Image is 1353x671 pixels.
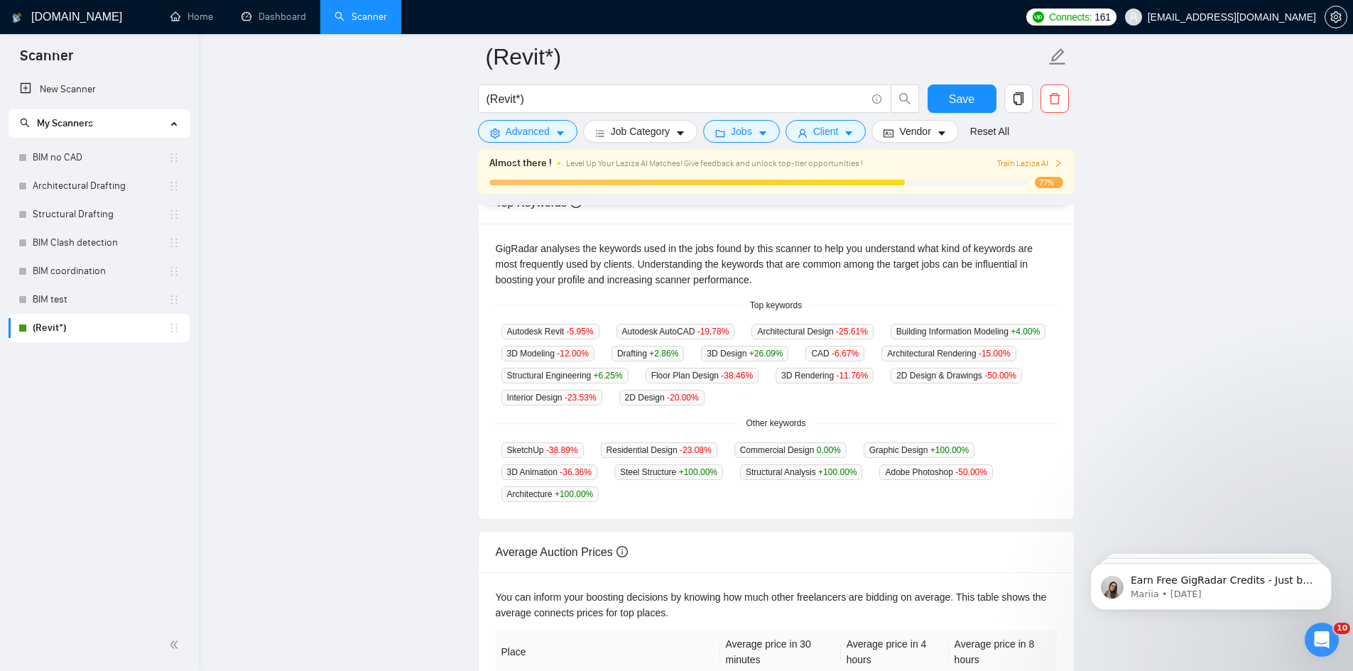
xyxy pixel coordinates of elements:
span: -11.76 % [836,371,868,381]
a: BIM Clash detection [33,229,168,257]
span: +26.09 % [749,349,783,359]
span: user [798,128,808,138]
li: Structural Drafting [9,200,190,229]
iframe: Intercom live chat [1305,623,1339,657]
a: (Revit*) [33,314,168,342]
span: Save [949,90,974,108]
li: New Scanner [9,75,190,104]
a: searchScanner [335,11,387,23]
span: edit [1048,48,1067,66]
button: search [891,84,919,113]
span: Job Category [611,124,670,139]
button: idcardVendorcaret-down [871,120,958,143]
span: copy [1005,92,1032,105]
span: 3D Design [701,346,788,361]
span: +4.00 % [1011,327,1040,337]
span: Scanner [9,45,85,75]
a: BIM no CAD [33,143,168,172]
span: Building Information Modeling [891,324,1045,339]
span: Architecture [501,486,599,502]
span: Advanced [506,124,550,139]
button: userClientcaret-down [786,120,866,143]
span: bars [595,128,605,138]
span: -19.78 % [697,327,729,337]
span: holder [168,180,180,192]
span: holder [168,209,180,220]
a: setting [1325,11,1347,23]
span: folder [715,128,725,138]
span: holder [168,237,180,249]
span: -38.89 % [546,445,578,455]
span: holder [168,294,180,305]
a: BIM test [33,285,168,314]
span: -25.61 % [836,327,868,337]
button: barsJob Categorycaret-down [583,120,697,143]
span: 3D Rendering [776,368,874,383]
button: delete [1040,84,1069,113]
span: My Scanners [37,117,93,129]
span: My Scanners [20,117,93,129]
span: Commercial Design [734,442,847,458]
span: -50.00 % [955,467,987,477]
span: double-left [169,638,183,652]
span: Adobe Photoshop [879,464,992,480]
span: -15.00 % [979,349,1011,359]
a: New Scanner [20,75,178,104]
span: CAD [805,346,864,361]
span: +100.00 % [930,445,969,455]
a: dashboardDashboard [241,11,306,23]
span: 2D Design & Drawings [891,368,1022,383]
a: Architectural Drafting [33,172,168,200]
button: setting [1325,6,1347,28]
a: Structural Drafting [33,200,168,229]
span: -38.46 % [721,371,753,381]
span: Client [813,124,839,139]
button: Save [928,84,996,113]
span: idcard [884,128,893,138]
span: info-circle [616,546,628,557]
span: 2D Design [619,390,705,405]
span: 3D Animation [501,464,597,480]
button: copy [1004,84,1033,113]
li: BIM test [9,285,190,314]
a: Reset All [970,124,1009,139]
input: Search Freelance Jobs... [487,90,866,108]
span: -23.08 % [680,445,712,455]
span: Floor Plan Design [646,368,759,383]
span: Top keywords [741,299,810,312]
span: 10 [1334,623,1350,634]
span: 77% [1035,177,1063,188]
span: +100.00 % [555,489,593,499]
span: holder [168,152,180,163]
span: Residential Design [601,442,717,458]
span: user [1129,12,1139,22]
span: -50.00 % [984,371,1016,381]
span: Interior Design [501,390,602,405]
span: Almost there ! [489,156,552,171]
input: Scanner name... [486,39,1045,75]
button: Train Laziza AI [997,157,1063,170]
span: Structural Engineering [501,368,629,383]
a: homeHome [170,11,213,23]
span: setting [1325,11,1347,23]
span: info-circle [872,94,881,104]
span: Architectural Design [751,324,873,339]
span: delete [1041,92,1068,105]
div: You can inform your boosting decisions by knowing how much other freelancers are bidding on avera... [496,589,1057,621]
div: Average Auction Prices [496,532,1057,572]
span: Jobs [731,124,752,139]
span: +2.86 % [649,349,678,359]
li: BIM no CAD [9,143,190,172]
span: +100.00 % [679,467,717,477]
li: (Revit*) [9,314,190,342]
li: Architectural Drafting [9,172,190,200]
span: -36.36 % [560,467,592,477]
span: holder [168,322,180,334]
li: BIM coordination [9,257,190,285]
span: -20.00 % [667,393,699,403]
li: BIM Clash detection [9,229,190,257]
